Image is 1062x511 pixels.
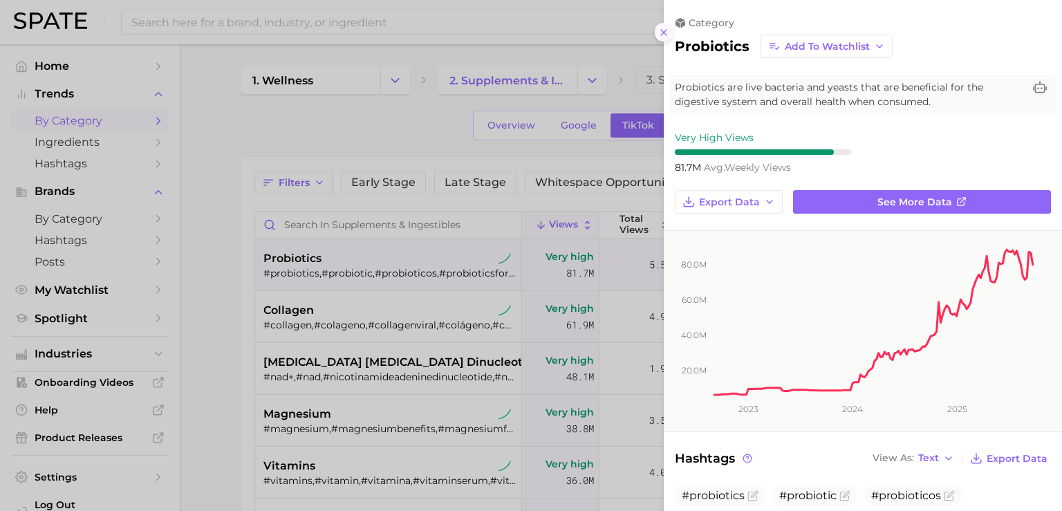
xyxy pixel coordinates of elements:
tspan: 20.0m [682,365,707,375]
span: See more data [877,196,952,208]
span: View As [873,454,914,462]
span: 81.7m [675,161,704,174]
span: weekly views [704,161,791,174]
span: #probioticos [871,489,941,502]
button: Flag as miscategorized or irrelevant [747,490,758,501]
span: #probiotic [779,489,837,502]
button: Flag as miscategorized or irrelevant [839,490,850,501]
span: Export Data [699,196,760,208]
span: Hashtags [675,449,754,468]
tspan: 80.0m [681,259,707,270]
abbr: average [704,161,725,174]
button: Export Data [967,449,1051,468]
a: See more data [793,190,1051,214]
button: Export Data [675,190,783,214]
span: Add to Watchlist [785,41,870,53]
h2: probiotics [675,38,749,55]
tspan: 60.0m [682,295,707,305]
span: Probiotics are live bacteria and yeasts that are beneficial for the digestive system and overall ... [675,80,1023,109]
span: Export Data [987,453,1047,465]
tspan: 2025 [947,404,967,414]
button: View AsText [869,449,958,467]
tspan: 2023 [738,404,758,414]
div: 9 / 10 [675,149,852,155]
button: Add to Watchlist [761,35,893,58]
button: Flag as miscategorized or irrelevant [944,490,955,501]
span: Text [918,454,939,462]
span: category [689,17,734,29]
span: #probiotics [682,489,745,502]
tspan: 2024 [842,404,863,414]
div: Very High Views [675,131,852,144]
tspan: 40.0m [681,330,707,340]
